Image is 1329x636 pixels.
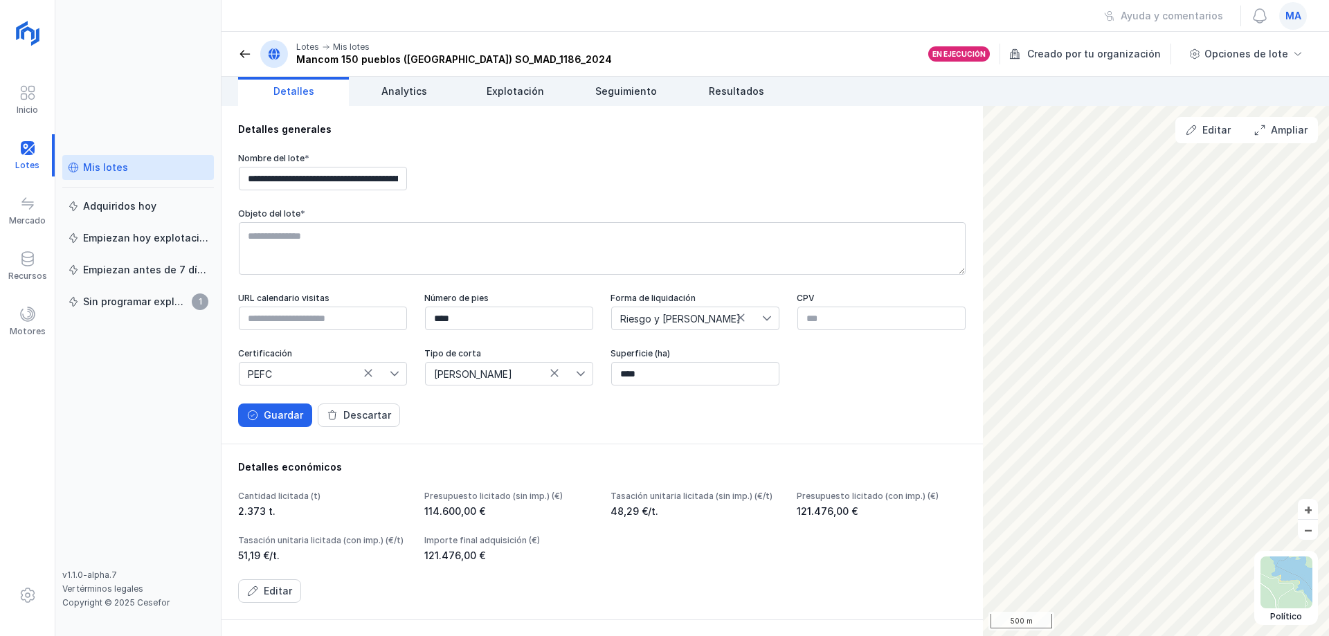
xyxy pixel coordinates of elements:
[296,42,319,53] div: Lotes
[83,263,208,277] div: Empiezan antes de 7 días
[595,84,657,98] span: Seguimiento
[238,348,408,358] div: Certificación
[1009,44,1173,64] div: Creado por tu organización
[264,584,292,598] div: Editar
[238,491,408,502] div: Cantidad licitada (t)
[238,208,966,219] div: Objeto del lote
[8,271,47,282] div: Recursos
[62,289,214,314] a: Sin programar explotación1
[238,293,408,303] div: URL calendario visitas
[296,53,612,66] div: Mancom 150 pueblos ([GEOGRAPHIC_DATA]) SO_MAD_1186_2024
[460,77,570,106] a: Explotación
[349,77,460,106] a: Analytics
[192,293,208,310] span: 1
[797,293,966,303] div: CPV
[612,307,762,329] span: Riesgo y ventura
[238,505,408,518] div: 2.373 t.
[238,77,349,106] a: Detalles
[1271,123,1308,137] div: Ampliar
[1285,9,1301,23] span: ma
[1121,9,1223,23] div: Ayuda y comentarios
[709,84,764,98] span: Resultados
[570,77,681,106] a: Seguimiento
[264,408,303,422] div: Guardar
[1245,118,1317,142] button: Ampliar
[681,77,792,106] a: Resultados
[83,295,188,309] div: Sin programar explotación
[1260,556,1312,608] img: political.webp
[238,122,966,136] div: Detalles generales
[83,161,128,174] div: Mis lotes
[1298,499,1318,519] button: +
[424,535,594,546] div: Importe final adquisición (€)
[424,505,594,518] div: 114.600,00 €
[239,363,390,385] span: PEFC
[238,535,408,546] div: Tasación unitaria licitada (con imp.) (€/t)
[83,199,156,213] div: Adquiridos hoy
[62,583,143,594] a: Ver términos legales
[62,226,214,251] a: Empiezan hoy explotación
[611,293,780,303] div: Forma de liquidación
[932,49,986,59] div: En ejecución
[611,491,780,502] div: Tasación unitaria licitada (sin imp.) (€/t)
[10,16,45,51] img: logoRight.svg
[797,505,966,518] div: 121.476,00 €
[238,579,301,603] button: Editar
[62,257,214,282] a: Empiezan antes de 7 días
[273,84,314,98] span: Detalles
[611,348,780,358] div: Superficie (ha)
[424,491,594,502] div: Presupuesto licitado (sin imp.) (€)
[426,363,576,385] span: Clara
[62,155,214,180] a: Mis lotes
[424,293,594,303] div: Número de pies
[381,84,427,98] span: Analytics
[10,326,46,337] div: Motores
[1202,123,1231,137] div: Editar
[1177,118,1240,142] button: Editar
[797,491,966,502] div: Presupuesto licitado (con imp.) (€)
[333,42,370,53] div: Mis lotes
[17,105,38,116] div: Inicio
[487,84,544,98] span: Explotación
[83,231,208,245] div: Empiezan hoy explotación
[62,194,214,219] a: Adquiridos hoy
[343,408,391,422] div: Descartar
[424,549,594,563] div: 121.476,00 €
[9,215,46,226] div: Mercado
[238,153,408,163] div: Nombre del lote
[318,403,400,427] button: Descartar
[611,505,780,518] div: 48,29 €/t.
[238,403,312,427] button: Guardar
[62,597,214,608] div: Copyright © 2025 Cesefor
[238,549,408,563] div: 51,19 €/t.
[1204,47,1288,61] div: Opciones de lote
[1095,4,1232,28] button: Ayuda y comentarios
[238,460,966,474] div: Detalles económicos
[1298,520,1318,540] button: –
[62,570,214,581] div: v1.1.0-alpha.7
[424,348,594,358] div: Tipo de corta
[1260,611,1312,622] div: Político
